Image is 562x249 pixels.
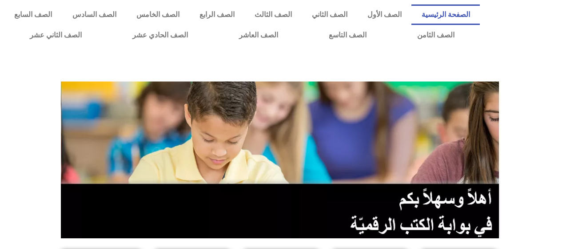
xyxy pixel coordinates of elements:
a: الصف السادس [62,4,126,25]
a: الصف الثاني عشر [4,25,107,45]
a: الصف الحادي عشر [107,25,213,45]
a: الصف الثالث [244,4,302,25]
a: الصف التاسع [303,25,392,45]
a: الصف الثامن [392,25,480,45]
a: الصف الأول [357,4,411,25]
a: الصف الثاني [302,4,357,25]
a: الصفحة الرئيسية [411,4,480,25]
a: الصف السابع [4,4,62,25]
a: الصف الخامس [126,4,189,25]
a: الصف الرابع [189,4,244,25]
a: الصف العاشر [214,25,303,45]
